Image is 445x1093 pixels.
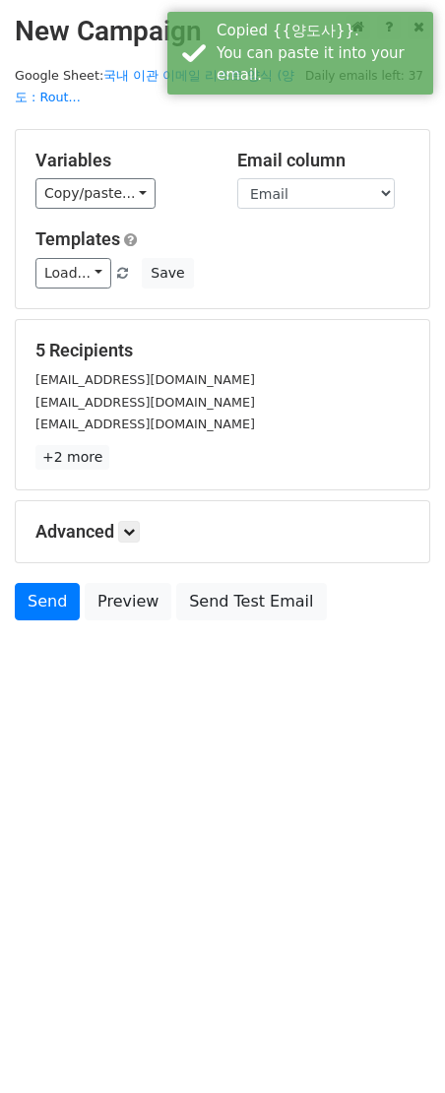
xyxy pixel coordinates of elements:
small: [EMAIL_ADDRESS][DOMAIN_NAME] [35,417,255,431]
a: Templates [35,228,120,249]
a: +2 more [35,445,109,470]
a: Preview [85,583,171,620]
a: Send [15,583,80,620]
button: Save [142,258,193,289]
small: [EMAIL_ADDRESS][DOMAIN_NAME] [35,372,255,387]
a: Load... [35,258,111,289]
h2: New Campaign [15,15,430,48]
div: Copied {{양도사}}. You can paste it into your email. [217,20,425,87]
h5: 5 Recipients [35,340,410,361]
h5: Variables [35,150,208,171]
a: 국내 이관 이메일 리스트 양식 (양도 : Rout... [15,68,294,105]
small: Google Sheet: [15,68,294,105]
iframe: Chat Widget [347,998,445,1093]
a: Copy/paste... [35,178,156,209]
small: [EMAIL_ADDRESS][DOMAIN_NAME] [35,395,255,410]
h5: Email column [237,150,410,171]
a: Send Test Email [176,583,326,620]
h5: Advanced [35,521,410,543]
